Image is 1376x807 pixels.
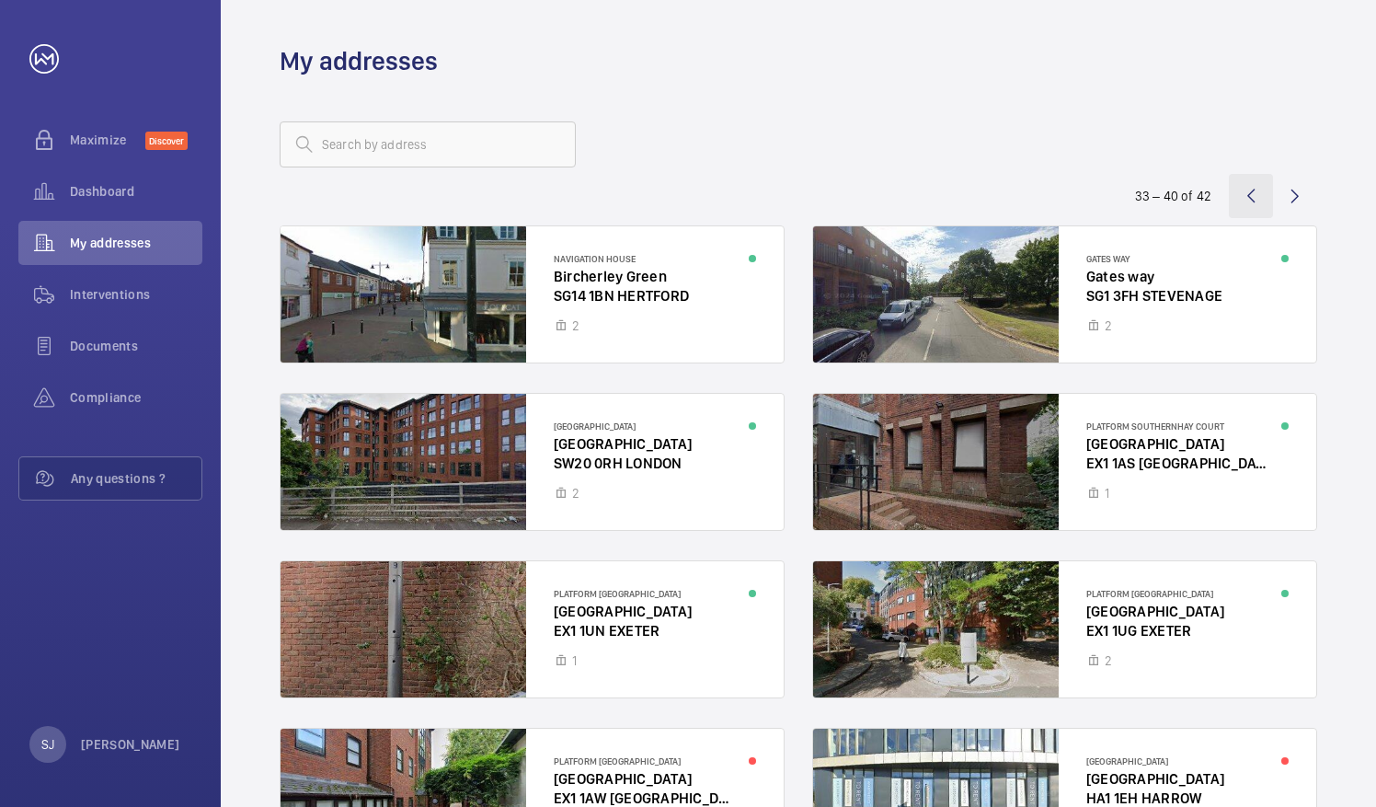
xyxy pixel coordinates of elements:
[70,234,202,252] span: My addresses
[70,182,202,201] span: Dashboard
[70,337,202,355] span: Documents
[70,388,202,407] span: Compliance
[70,285,202,304] span: Interventions
[280,121,576,167] input: Search by address
[1135,187,1211,205] div: 33 – 40 of 42
[145,132,188,150] span: Discover
[280,44,438,78] h1: My addresses
[41,735,54,754] p: SJ
[70,131,145,149] span: Maximize
[71,469,201,488] span: Any questions ?
[81,735,180,754] p: [PERSON_NAME]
